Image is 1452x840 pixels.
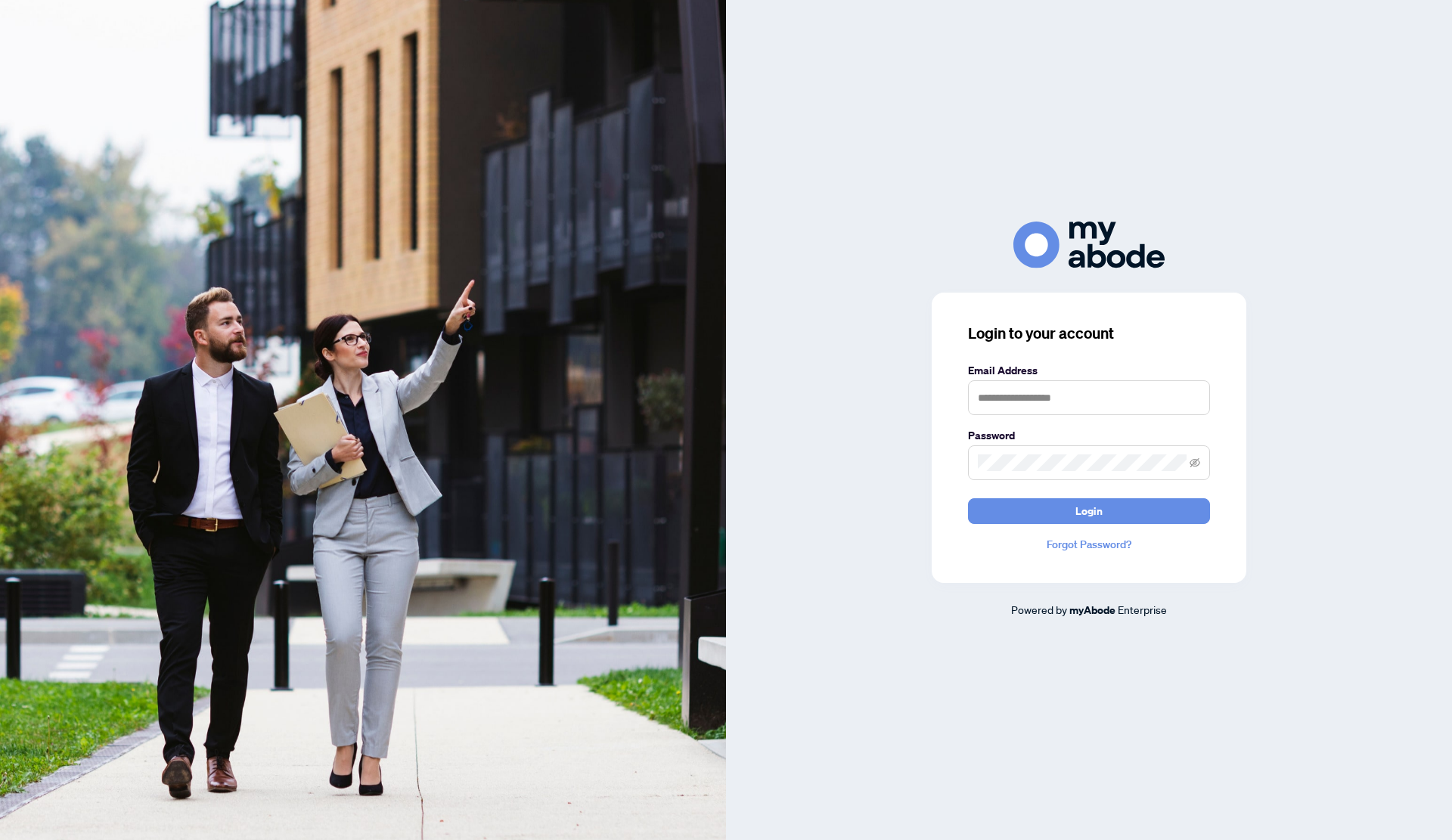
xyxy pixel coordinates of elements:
[1190,457,1200,468] span: eye-invisible
[968,536,1210,553] a: Forgot Password?
[968,362,1210,379] label: Email Address
[968,498,1210,524] button: Login
[1069,602,1115,618] a: myAbode
[1118,603,1167,616] span: Enterprise
[1013,222,1165,268] img: ma-logo
[1011,603,1067,616] span: Powered by
[1075,499,1103,523] span: Login
[968,427,1210,444] label: Password
[968,323,1210,344] h3: Login to your account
